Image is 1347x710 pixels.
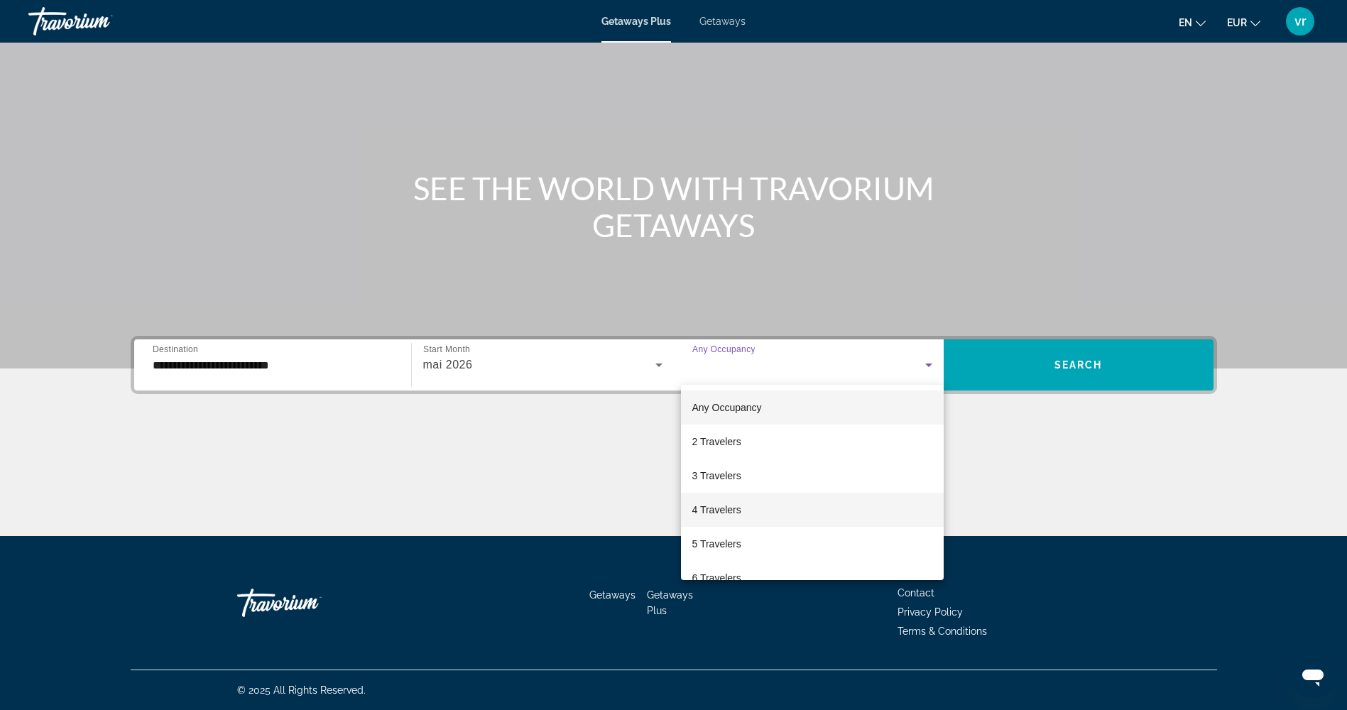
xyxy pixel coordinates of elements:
[692,402,762,413] span: Any Occupancy
[692,569,741,586] span: 6 Travelers
[692,501,741,518] span: 4 Travelers
[692,467,741,484] span: 3 Travelers
[1290,653,1336,699] iframe: Bouton de lancement de la fenêtre de messagerie
[692,535,741,552] span: 5 Travelers
[692,433,741,450] span: 2 Travelers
